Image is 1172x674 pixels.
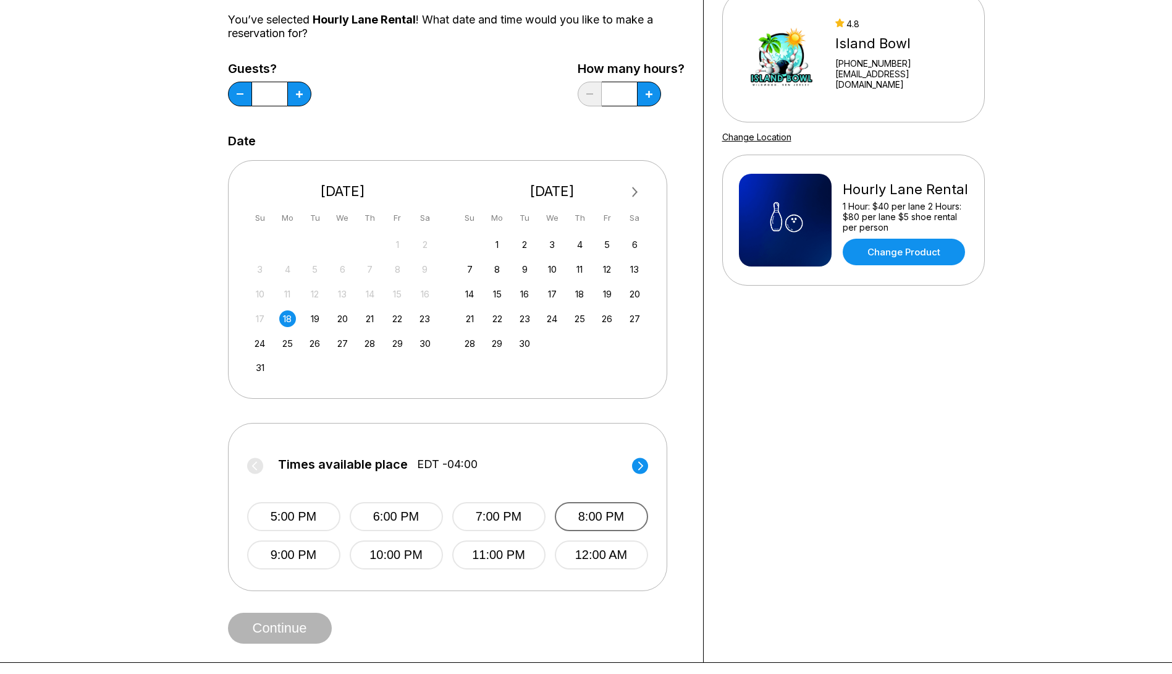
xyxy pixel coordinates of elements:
[361,286,378,302] div: Not available Thursday, August 14th, 2025
[835,19,968,29] div: 4.8
[452,502,546,531] button: 7:00 PM
[599,210,615,226] div: Fr
[625,182,645,202] button: Next Month
[626,236,643,253] div: Choose Saturday, September 6th, 2025
[334,286,351,302] div: Not available Wednesday, August 13th, 2025
[555,540,648,569] button: 12:00 AM
[416,335,433,352] div: Choose Saturday, August 30th, 2025
[571,236,588,253] div: Choose Thursday, September 4th, 2025
[247,183,439,200] div: [DATE]
[251,210,268,226] div: Su
[228,13,685,40] div: You’ve selected ! What date and time would you like to make a reservation for?
[251,335,268,352] div: Choose Sunday, August 24th, 2025
[313,13,416,26] span: Hourly Lane Rental
[350,502,443,531] button: 6:00 PM
[462,261,478,278] div: Choose Sunday, September 7th, 2025
[516,261,533,278] div: Choose Tuesday, September 9th, 2025
[389,335,406,352] div: Choose Friday, August 29th, 2025
[599,286,615,302] div: Choose Friday, September 19th, 2025
[361,210,378,226] div: Th
[457,183,648,200] div: [DATE]
[489,335,505,352] div: Choose Monday, September 29th, 2025
[334,210,351,226] div: We
[516,210,533,226] div: Tu
[489,286,505,302] div: Choose Monday, September 15th, 2025
[416,286,433,302] div: Not available Saturday, August 16th, 2025
[361,310,378,327] div: Choose Thursday, August 21st, 2025
[516,335,533,352] div: Choose Tuesday, September 30th, 2025
[306,261,323,278] div: Not available Tuesday, August 5th, 2025
[416,310,433,327] div: Choose Saturday, August 23rd, 2025
[599,236,615,253] div: Choose Friday, September 5th, 2025
[516,310,533,327] div: Choose Tuesday, September 23rd, 2025
[571,310,588,327] div: Choose Thursday, September 25th, 2025
[460,235,645,352] div: month 2025-09
[416,210,433,226] div: Sa
[544,236,560,253] div: Choose Wednesday, September 3rd, 2025
[462,310,478,327] div: Choose Sunday, September 21st, 2025
[835,69,968,90] a: [EMAIL_ADDRESS][DOMAIN_NAME]
[835,35,968,52] div: Island Bowl
[489,236,505,253] div: Choose Monday, September 1st, 2025
[544,310,560,327] div: Choose Wednesday, September 24th, 2025
[489,310,505,327] div: Choose Monday, September 22nd, 2025
[417,458,478,471] span: EDT -04:00
[516,236,533,253] div: Choose Tuesday, September 2nd, 2025
[389,210,406,226] div: Fr
[416,236,433,253] div: Not available Saturday, August 2nd, 2025
[739,11,825,103] img: Island Bowl
[389,261,406,278] div: Not available Friday, August 8th, 2025
[626,261,643,278] div: Choose Saturday, September 13th, 2025
[626,286,643,302] div: Choose Saturday, September 20th, 2025
[251,261,268,278] div: Not available Sunday, August 3rd, 2025
[578,62,685,75] label: How many hours?
[599,261,615,278] div: Choose Friday, September 12th, 2025
[279,261,296,278] div: Not available Monday, August 4th, 2025
[334,335,351,352] div: Choose Wednesday, August 27th, 2025
[571,210,588,226] div: Th
[722,132,791,142] a: Change Location
[250,235,436,377] div: month 2025-08
[843,181,968,198] div: Hourly Lane Rental
[489,210,505,226] div: Mo
[544,210,560,226] div: We
[334,261,351,278] div: Not available Wednesday, August 6th, 2025
[544,286,560,302] div: Choose Wednesday, September 17th, 2025
[247,502,340,531] button: 5:00 PM
[462,335,478,352] div: Choose Sunday, September 28th, 2025
[599,310,615,327] div: Choose Friday, September 26th, 2025
[279,210,296,226] div: Mo
[306,310,323,327] div: Choose Tuesday, August 19th, 2025
[843,239,965,265] a: Change Product
[462,286,478,302] div: Choose Sunday, September 14th, 2025
[416,261,433,278] div: Not available Saturday, August 9th, 2025
[306,210,323,226] div: Tu
[228,62,311,75] label: Guests?
[389,286,406,302] div: Not available Friday, August 15th, 2025
[489,261,505,278] div: Choose Monday, September 8th, 2025
[279,335,296,352] div: Choose Monday, August 25th, 2025
[835,58,968,69] div: [PHONE_NUMBER]
[555,502,648,531] button: 8:00 PM
[279,286,296,302] div: Not available Monday, August 11th, 2025
[361,261,378,278] div: Not available Thursday, August 7th, 2025
[626,210,643,226] div: Sa
[228,134,256,148] label: Date
[571,261,588,278] div: Choose Thursday, September 11th, 2025
[389,310,406,327] div: Choose Friday, August 22nd, 2025
[334,310,351,327] div: Choose Wednesday, August 20th, 2025
[350,540,443,569] button: 10:00 PM
[278,458,408,471] span: Times available place
[544,261,560,278] div: Choose Wednesday, September 10th, 2025
[251,359,268,376] div: Choose Sunday, August 31st, 2025
[247,540,340,569] button: 9:00 PM
[626,310,643,327] div: Choose Saturday, September 27th, 2025
[843,201,968,232] div: 1 Hour: $40 per lane 2 Hours: $80 per lane $5 shoe rental per person
[361,335,378,352] div: Choose Thursday, August 28th, 2025
[251,286,268,302] div: Not available Sunday, August 10th, 2025
[739,174,832,267] img: Hourly Lane Rental
[251,310,268,327] div: Not available Sunday, August 17th, 2025
[452,540,546,569] button: 11:00 PM
[306,335,323,352] div: Choose Tuesday, August 26th, 2025
[389,236,406,253] div: Not available Friday, August 1st, 2025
